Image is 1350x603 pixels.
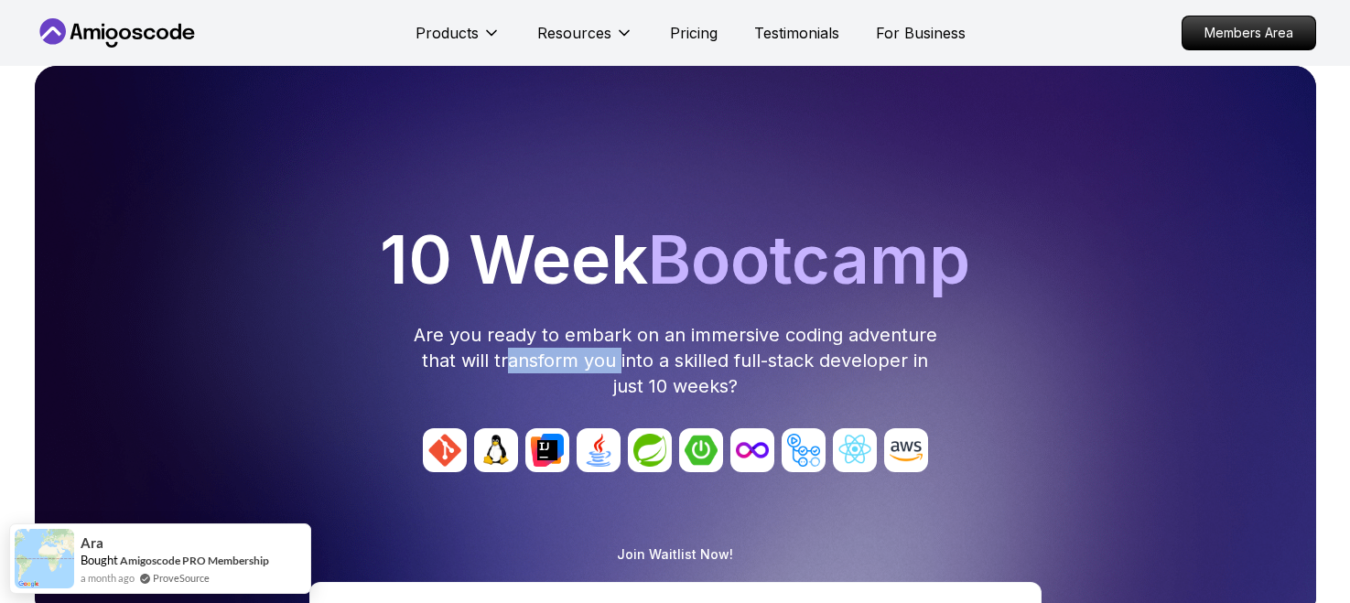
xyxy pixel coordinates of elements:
a: For Business [876,22,966,44]
h1: 10 Week [42,227,1309,293]
img: avatar_2 [525,428,569,472]
span: Bootcamp [648,220,970,299]
img: avatar_4 [628,428,672,472]
a: Pricing [670,22,718,44]
p: Join Waitlist Now! [617,545,733,564]
a: Testimonials [754,22,839,44]
img: avatar_3 [577,428,621,472]
img: avatar_0 [423,428,467,472]
span: Bought [81,553,118,567]
p: Products [416,22,479,44]
img: avatar_9 [884,428,928,472]
img: provesource social proof notification image [15,529,74,588]
span: Ara [81,535,103,551]
span: a month ago [81,570,135,586]
a: Members Area [1182,16,1316,50]
img: avatar_8 [833,428,877,472]
img: avatar_5 [679,428,723,472]
button: Products [416,22,501,59]
a: ProveSource [153,570,210,586]
p: Members Area [1183,16,1315,49]
p: Resources [537,22,611,44]
p: Are you ready to embark on an immersive coding adventure that will transform you into a skilled f... [412,322,939,399]
img: avatar_7 [782,428,826,472]
img: avatar_1 [474,428,518,472]
button: Resources [537,22,633,59]
img: avatar_6 [730,428,774,472]
a: Amigoscode PRO Membership [120,554,269,567]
